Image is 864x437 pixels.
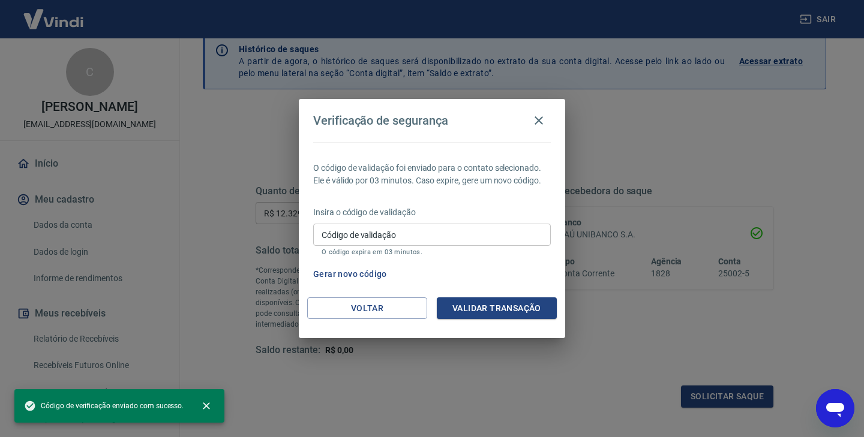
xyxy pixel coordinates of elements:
p: Insira o código de validação [313,206,551,219]
iframe: Botão para abrir a janela de mensagens [816,389,854,427]
button: Gerar novo código [308,263,392,285]
p: O código de validação foi enviado para o contato selecionado. Ele é válido por 03 minutos. Caso e... [313,162,551,187]
button: close [193,393,220,419]
span: Código de verificação enviado com sucesso. [24,400,184,412]
h4: Verificação de segurança [313,113,448,128]
button: Voltar [307,297,427,320]
p: O código expira em 03 minutos. [322,248,542,256]
button: Validar transação [437,297,557,320]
